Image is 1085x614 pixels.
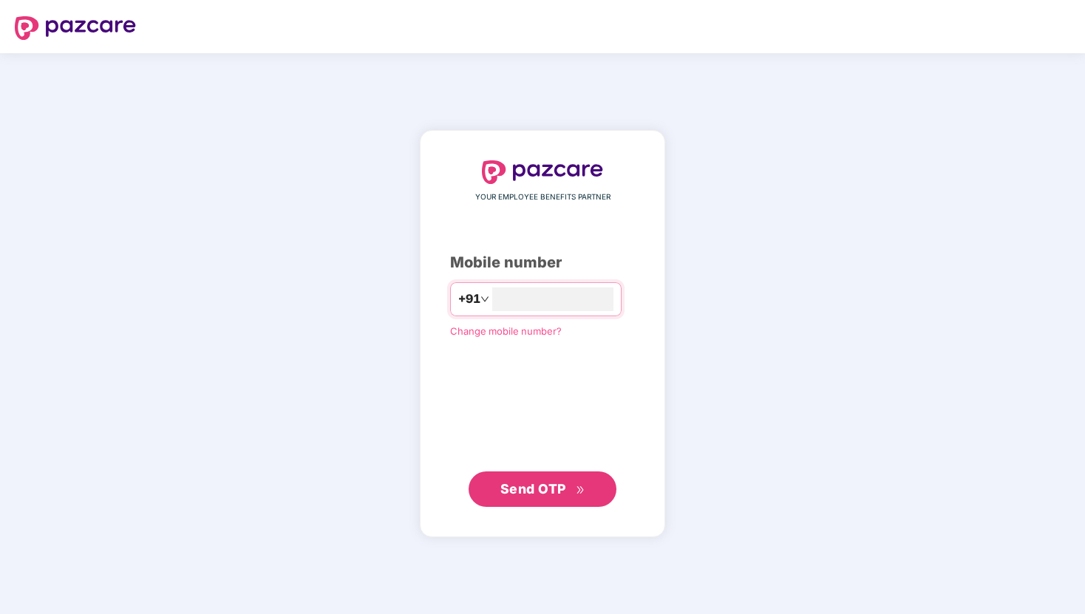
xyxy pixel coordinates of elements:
[450,251,635,274] div: Mobile number
[576,485,585,495] span: double-right
[480,295,489,304] span: down
[469,471,616,507] button: Send OTPdouble-right
[458,290,480,308] span: +91
[450,325,562,337] a: Change mobile number?
[500,481,566,497] span: Send OTP
[475,191,610,203] span: YOUR EMPLOYEE BENEFITS PARTNER
[15,16,136,40] img: logo
[482,160,603,184] img: logo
